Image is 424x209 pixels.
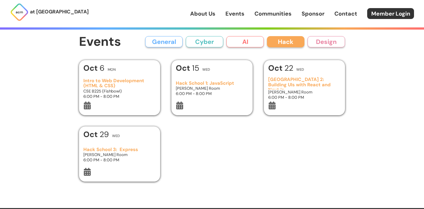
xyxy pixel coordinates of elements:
h3: CSE B225 (Fishbowl) [83,88,156,94]
h2: Wed [202,68,210,71]
h3: 6:00 PM - 8:00 PM [83,94,156,99]
h1: 6 [83,64,105,72]
h3: Hack School 3: Express [83,147,156,152]
a: Events [225,10,244,18]
a: at [GEOGRAPHIC_DATA] [10,3,89,21]
button: AI [226,36,264,47]
h1: 29 [83,131,109,138]
h3: Hack School 1: JavaScript [176,81,249,86]
b: Oct [268,63,284,73]
a: Sponsor [302,10,324,18]
h1: 15 [176,64,199,72]
h2: Wed [112,134,120,138]
h3: [PERSON_NAME] Room [268,89,341,95]
b: Oct [83,129,100,140]
h3: 6:00 PM - 8:00 PM [176,91,249,96]
h3: 6:00 PM - 8:00 PM [268,95,341,100]
b: Oct [176,63,192,73]
a: Member Login [367,8,414,19]
button: Cyber [186,36,223,47]
button: General [145,36,183,47]
h3: Intro to Web Development (HTML & CSS) [83,78,156,88]
button: Hack [267,36,304,47]
a: Communities [254,10,292,18]
h2: Wed [296,68,304,71]
h3: [GEOGRAPHIC_DATA] 2: Building UIs with React and Next.js [268,77,341,89]
h1: Events [79,35,121,49]
h3: [PERSON_NAME] Room [83,152,156,157]
img: ACM Logo [10,3,29,21]
a: About Us [190,10,215,18]
a: Contact [334,10,357,18]
p: at [GEOGRAPHIC_DATA] [30,8,89,16]
button: Design [308,36,345,47]
b: Oct [83,63,100,73]
h3: 6:00 PM - 8:00 PM [83,157,156,163]
h2: Mon [108,68,116,71]
h3: [PERSON_NAME] Room [176,86,249,91]
h1: 22 [268,64,293,72]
